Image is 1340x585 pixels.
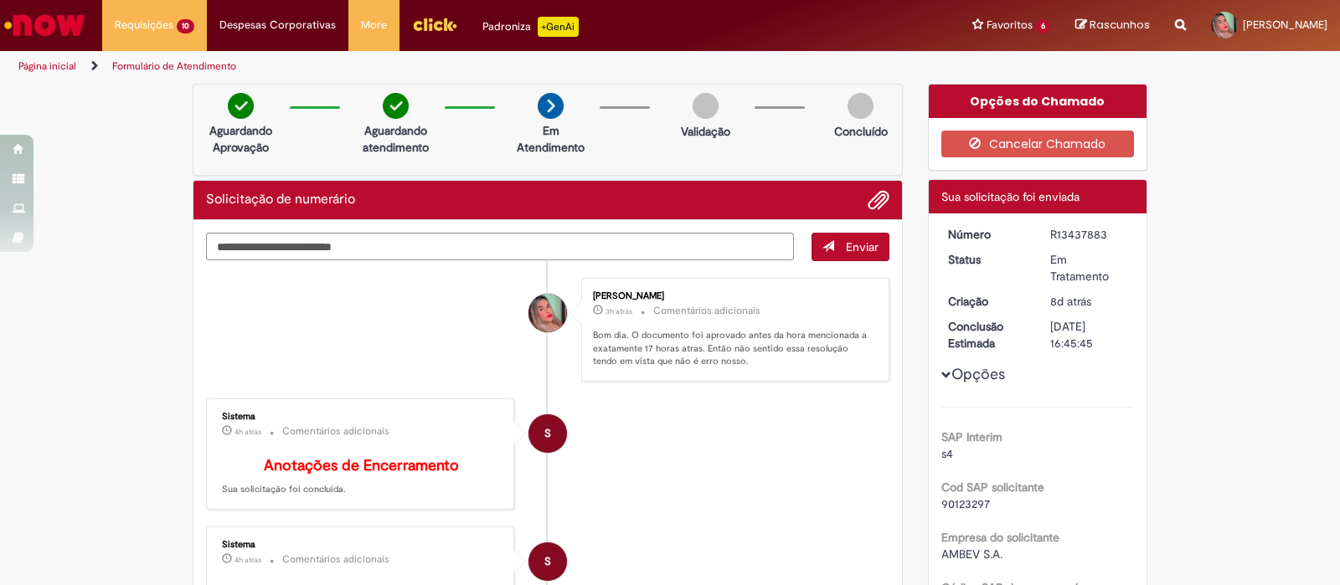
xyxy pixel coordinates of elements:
[1050,251,1128,285] div: Em Tratamento
[935,318,1038,352] dt: Conclusão Estimada
[264,456,459,475] b: Anotações de Encerramento
[177,19,194,33] span: 10
[115,17,173,33] span: Requisições
[2,8,88,42] img: ServiceNow
[538,17,579,37] p: +GenAi
[1075,18,1150,33] a: Rascunhos
[1090,17,1150,33] span: Rascunhos
[528,414,567,453] div: System
[1050,293,1128,310] div: 21/08/2025 17:43:43
[13,51,881,82] ul: Trilhas de página
[987,17,1033,33] span: Favoritos
[528,294,567,332] div: Ana Karoline Pereira da Silva
[234,555,261,565] span: 4h atrás
[219,17,336,33] span: Despesas Corporativas
[868,189,889,211] button: Adicionar anexos
[228,93,254,119] img: check-circle-green.png
[222,540,501,550] div: Sistema
[834,123,888,140] p: Concluído
[653,304,760,318] small: Comentários adicionais
[1050,294,1091,309] span: 8d atrás
[222,458,501,496] p: Sua solicitação foi concluída.
[941,131,1135,157] button: Cancelar Chamado
[935,226,1038,243] dt: Número
[1036,19,1050,33] span: 6
[234,427,261,437] time: 29/08/2025 10:55:26
[935,293,1038,310] dt: Criação
[355,122,436,156] p: Aguardando atendimento
[941,189,1080,204] span: Sua solicitação foi enviada
[593,291,872,301] div: [PERSON_NAME]
[941,530,1059,545] b: Empresa do solicitante
[941,547,1002,562] span: AMBEV S.A.
[206,192,355,208] h2: Solicitação de numerário Histórico de tíquete
[544,541,551,582] span: S
[234,427,261,437] span: 4h atrás
[593,329,872,368] p: Bom dia. O documento foi aprovado antes da hora mencionada a exatamente 17 horas atras. Então não...
[693,93,719,119] img: img-circle-grey.png
[510,122,591,156] p: Em Atendimento
[606,306,632,316] time: 29/08/2025 11:21:42
[1243,18,1327,32] span: [PERSON_NAME]
[234,555,261,565] time: 29/08/2025 10:55:24
[848,93,874,119] img: img-circle-grey.png
[606,306,632,316] span: 3h atrás
[361,17,387,33] span: More
[383,93,409,119] img: check-circle-green.png
[200,122,281,156] p: Aguardando Aprovação
[282,424,389,439] small: Comentários adicionais
[544,413,551,454] span: S
[929,85,1147,118] div: Opções do Chamado
[1050,318,1128,352] div: [DATE] 16:45:45
[846,239,879,254] span: Enviar
[222,412,501,422] div: Sistema
[18,59,76,73] a: Página inicial
[941,480,1044,495] b: Cod SAP solicitante
[935,251,1038,268] dt: Status
[282,552,389,567] small: Comentários adicionais
[941,446,953,461] span: s4
[1050,226,1128,243] div: R13437883
[528,542,567,581] div: System
[941,496,990,511] span: 90123297
[812,233,889,261] button: Enviar
[681,123,730,140] p: Validação
[412,12,457,37] img: click_logo_yellow_360x200.png
[538,93,564,119] img: arrow-next.png
[1050,294,1091,309] time: 21/08/2025 17:43:43
[482,17,579,37] div: Padroniza
[941,429,1002,444] b: SAP Interim
[112,59,236,73] a: Formulário de Atendimento
[206,233,794,261] textarea: Digite sua mensagem aqui...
